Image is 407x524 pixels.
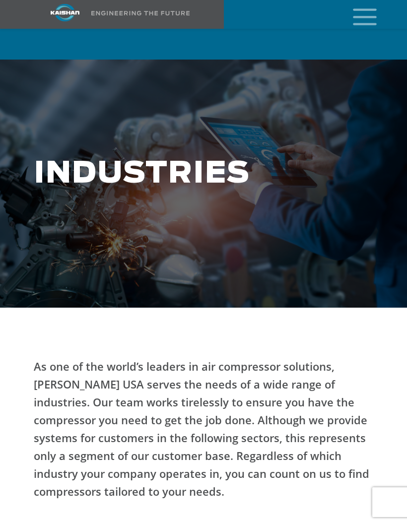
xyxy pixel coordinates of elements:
[34,357,379,500] p: As one of the world’s leaders in air compressor solutions, [PERSON_NAME] USA serves the needs of ...
[28,4,102,21] img: kaishan logo
[349,5,366,22] a: mobile menu
[34,157,168,191] h1: INDUSTRIES
[91,11,190,15] img: Engineering the future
